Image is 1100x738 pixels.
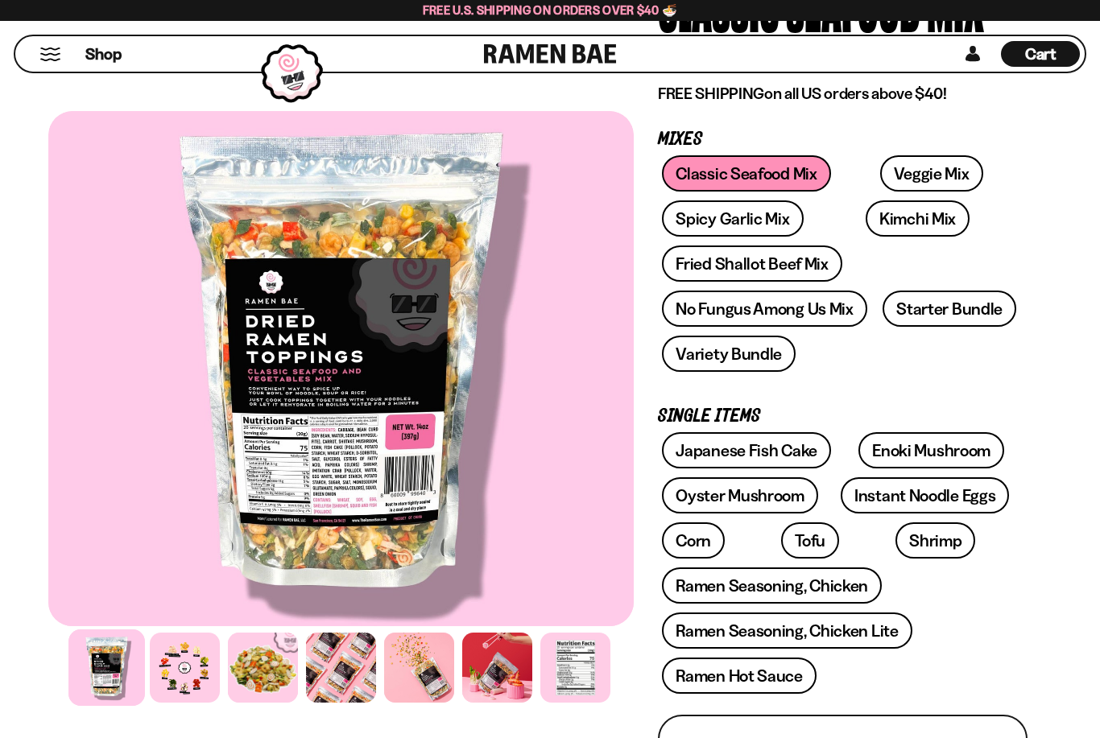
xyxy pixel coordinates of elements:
[662,612,912,649] a: Ramen Seasoning, Chicken Lite
[883,291,1016,327] a: Starter Bundle
[662,336,796,372] a: Variety Bundle
[895,522,975,559] a: Shrimp
[858,432,1004,468] a: Enoki Mushroom
[423,2,678,18] span: Free U.S. Shipping on Orders over $40 🍜
[662,567,882,604] a: Ramen Seasoning, Chicken
[658,409,1028,424] p: Single Items
[662,658,817,694] a: Ramen Hot Sauce
[1025,44,1057,64] span: Cart
[85,43,122,65] span: Shop
[662,245,842,282] a: Fried Shallot Beef Mix
[658,84,764,103] strong: FREE SHIPPING
[662,522,725,559] a: Corn
[880,155,983,192] a: Veggie Mix
[662,432,831,468] a: Japanese Fish Cake
[866,200,970,237] a: Kimchi Mix
[662,477,818,513] a: Oyster Mushroom
[658,132,1028,147] p: Mixes
[781,522,839,559] a: Tofu
[85,41,122,67] a: Shop
[662,291,866,327] a: No Fungus Among Us Mix
[1001,36,1080,72] div: Cart
[39,47,61,61] button: Mobile Menu Trigger
[658,84,1028,104] p: on all US orders above $40!
[662,200,803,237] a: Spicy Garlic Mix
[841,477,1009,513] a: Instant Noodle Eggs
